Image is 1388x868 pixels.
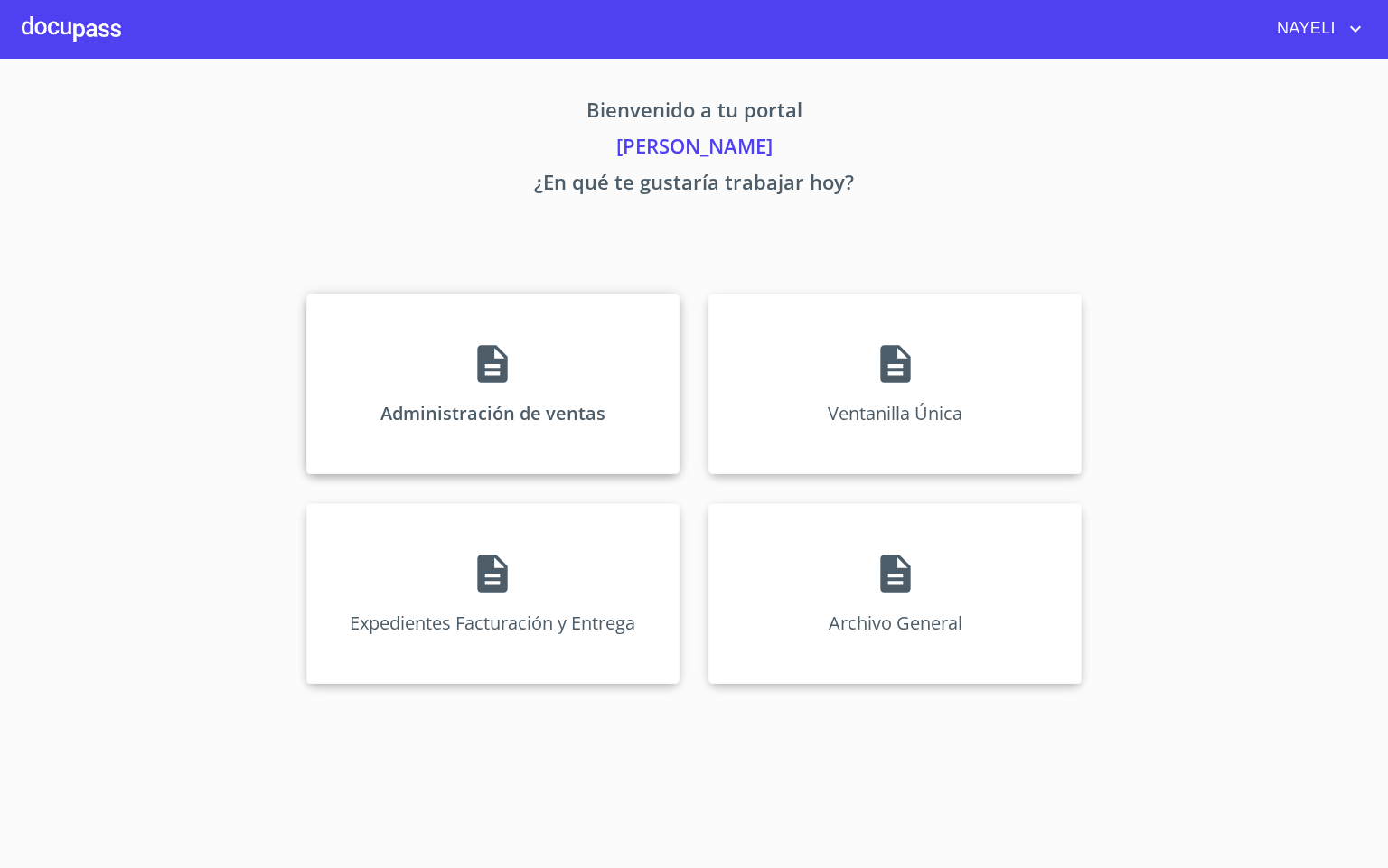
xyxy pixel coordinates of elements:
[350,611,635,635] p: Expedientes Facturación y Entrega
[137,95,1251,131] p: Bienvenido a tu portal
[137,131,1251,167] p: [PERSON_NAME]
[828,401,962,425] p: Ventanilla Única
[1263,14,1366,43] button: account of current user
[1263,14,1345,43] span: NAYELI
[137,167,1251,203] p: ¿En qué te gustaría trabajar hoy?
[380,401,605,425] p: Administración de ventas
[829,611,962,635] p: Archivo General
